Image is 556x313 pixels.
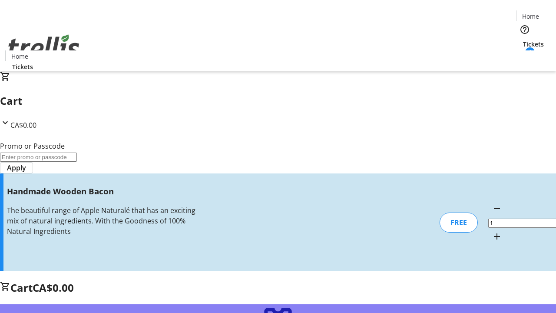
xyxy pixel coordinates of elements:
[440,213,478,233] div: FREE
[523,40,544,49] span: Tickets
[11,52,28,61] span: Home
[516,49,533,66] button: Cart
[522,12,539,21] span: Home
[516,40,551,49] a: Tickets
[5,62,40,71] a: Tickets
[488,228,506,245] button: Increment by one
[516,21,533,38] button: Help
[6,52,33,61] a: Home
[516,12,544,21] a: Home
[488,200,506,217] button: Decrement by one
[12,62,33,71] span: Tickets
[33,280,74,295] span: CA$0.00
[10,120,36,130] span: CA$0.00
[7,163,26,173] span: Apply
[5,25,83,68] img: Orient E2E Organization A7xwv2QK2t's Logo
[7,205,197,236] div: The beautiful range of Apple Naturalé that has an exciting mix of natural ingredients. With the G...
[7,185,197,197] h3: Handmade Wooden Bacon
